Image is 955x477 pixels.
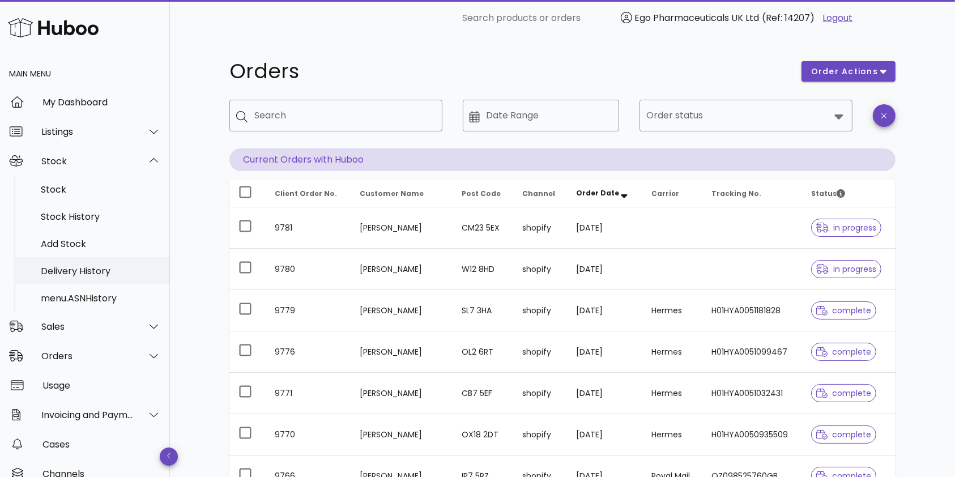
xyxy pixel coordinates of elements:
td: H01HYA0051099467 [702,331,802,373]
td: OX18 2DT [453,414,514,455]
td: Hermes [642,373,702,414]
a: Logout [823,11,853,25]
span: complete [816,348,871,356]
td: W12 8HD [453,249,514,290]
th: Status [802,180,896,207]
span: in progress [816,265,876,273]
td: Hermes [642,290,702,331]
div: Order status [639,100,852,131]
div: Usage [42,380,161,391]
span: Carrier [651,189,679,198]
th: Customer Name [351,180,453,207]
span: Customer Name [360,189,424,198]
td: Hermes [642,331,702,373]
th: Tracking No. [702,180,802,207]
td: shopify [513,331,567,373]
td: [PERSON_NAME] [351,290,453,331]
td: shopify [513,290,567,331]
td: [PERSON_NAME] [351,207,453,249]
span: Post Code [462,189,501,198]
div: My Dashboard [42,97,161,108]
span: complete [816,431,871,438]
td: 9780 [266,249,351,290]
td: [PERSON_NAME] [351,373,453,414]
span: order actions [811,66,879,78]
div: Stock [41,184,161,195]
td: [DATE] [567,290,642,331]
div: Stock [41,156,134,167]
div: menu.ASNHistory [41,293,161,304]
span: complete [816,389,871,397]
td: H01HYA0050935509 [702,414,802,455]
div: Orders [41,351,134,361]
div: Stock History [41,211,161,222]
td: shopify [513,249,567,290]
div: Add Stock [41,238,161,249]
td: shopify [513,414,567,455]
span: Client Order No. [275,189,337,198]
td: 9781 [266,207,351,249]
div: Cases [42,439,161,450]
td: 9776 [266,331,351,373]
td: 9770 [266,414,351,455]
span: Channel [522,189,555,198]
span: Order Date [576,188,619,198]
div: Sales [41,321,134,332]
img: Huboo Logo [8,15,99,40]
h1: Orders [229,61,788,82]
td: SL7 3HA [453,290,514,331]
td: shopify [513,373,567,414]
td: OL2 6RT [453,331,514,373]
td: H01HYA0051181828 [702,290,802,331]
span: complete [816,306,871,314]
td: [DATE] [567,373,642,414]
div: Delivery History [41,266,161,276]
td: CM23 5EX [453,207,514,249]
span: Ego Pharmaceuticals UK Ltd [635,11,760,24]
td: [DATE] [567,249,642,290]
td: CB7 5EF [453,373,514,414]
th: Carrier [642,180,702,207]
td: [DATE] [567,207,642,249]
td: Hermes [642,414,702,455]
button: order actions [801,61,896,82]
p: Current Orders with Huboo [229,148,896,171]
td: [DATE] [567,331,642,373]
th: Order Date: Sorted descending. Activate to remove sorting. [567,180,642,207]
td: [PERSON_NAME] [351,414,453,455]
span: (Ref: 14207) [762,11,815,24]
th: Post Code [453,180,514,207]
td: 9771 [266,373,351,414]
span: Tracking No. [711,189,761,198]
td: shopify [513,207,567,249]
th: Channel [513,180,567,207]
th: Client Order No. [266,180,351,207]
td: [DATE] [567,414,642,455]
td: [PERSON_NAME] [351,331,453,373]
span: in progress [816,224,876,232]
td: 9779 [266,290,351,331]
td: H01HYA0051032431 [702,373,802,414]
div: Listings [41,126,134,137]
div: Invoicing and Payments [41,410,134,420]
span: Status [811,189,845,198]
td: [PERSON_NAME] [351,249,453,290]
